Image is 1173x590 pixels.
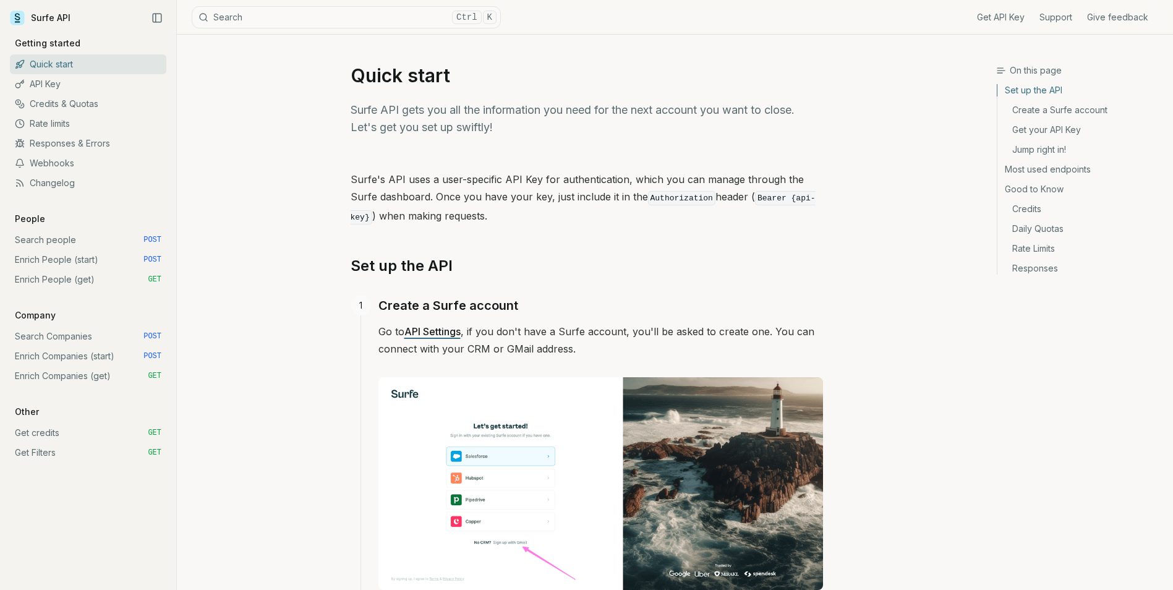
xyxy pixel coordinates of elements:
[997,199,1163,219] a: Credits
[10,114,166,134] a: Rate limits
[148,275,161,284] span: GET
[148,371,161,381] span: GET
[10,213,50,225] p: People
[351,171,823,226] p: Surfe's API uses a user-specific API Key for authentication, which you can manage through the Sur...
[351,101,823,136] p: Surfe API gets you all the information you need for the next account you want to close. Let's get...
[10,230,166,250] a: Search people POST
[977,11,1025,24] a: Get API Key
[997,219,1163,239] a: Daily Quotas
[378,377,823,590] img: Image
[997,120,1163,140] a: Get your API Key
[143,255,161,265] span: POST
[10,37,85,49] p: Getting started
[10,327,166,346] a: Search Companies POST
[996,64,1163,77] h3: On this page
[143,235,161,245] span: POST
[10,270,166,289] a: Enrich People (get) GET
[10,423,166,443] a: Get credits GET
[10,74,166,94] a: API Key
[10,153,166,173] a: Webhooks
[10,443,166,463] a: Get Filters GET
[378,296,518,315] a: Create a Surfe account
[148,9,166,27] button: Collapse Sidebar
[192,6,501,28] button: SearchCtrlK
[10,134,166,153] a: Responses & Errors
[148,428,161,438] span: GET
[404,325,461,338] a: API Settings
[997,140,1163,160] a: Jump right in!
[997,179,1163,199] a: Good to Know
[148,448,161,458] span: GET
[997,84,1163,100] a: Set up the API
[143,351,161,361] span: POST
[483,11,497,24] kbd: K
[997,100,1163,120] a: Create a Surfe account
[10,346,166,366] a: Enrich Companies (start) POST
[351,256,453,276] a: Set up the API
[648,191,715,205] code: Authorization
[10,406,44,418] p: Other
[997,259,1163,275] a: Responses
[378,323,823,357] p: Go to , if you don't have a Surfe account, you'll be asked to create one. You can connect with yo...
[10,309,61,322] p: Company
[1087,11,1148,24] a: Give feedback
[10,366,166,386] a: Enrich Companies (get) GET
[997,239,1163,259] a: Rate Limits
[452,11,482,24] kbd: Ctrl
[10,173,166,193] a: Changelog
[143,331,161,341] span: POST
[10,9,70,27] a: Surfe API
[10,250,166,270] a: Enrich People (start) POST
[1039,11,1072,24] a: Support
[10,54,166,74] a: Quick start
[351,64,823,87] h1: Quick start
[10,94,166,114] a: Credits & Quotas
[997,160,1163,179] a: Most used endpoints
